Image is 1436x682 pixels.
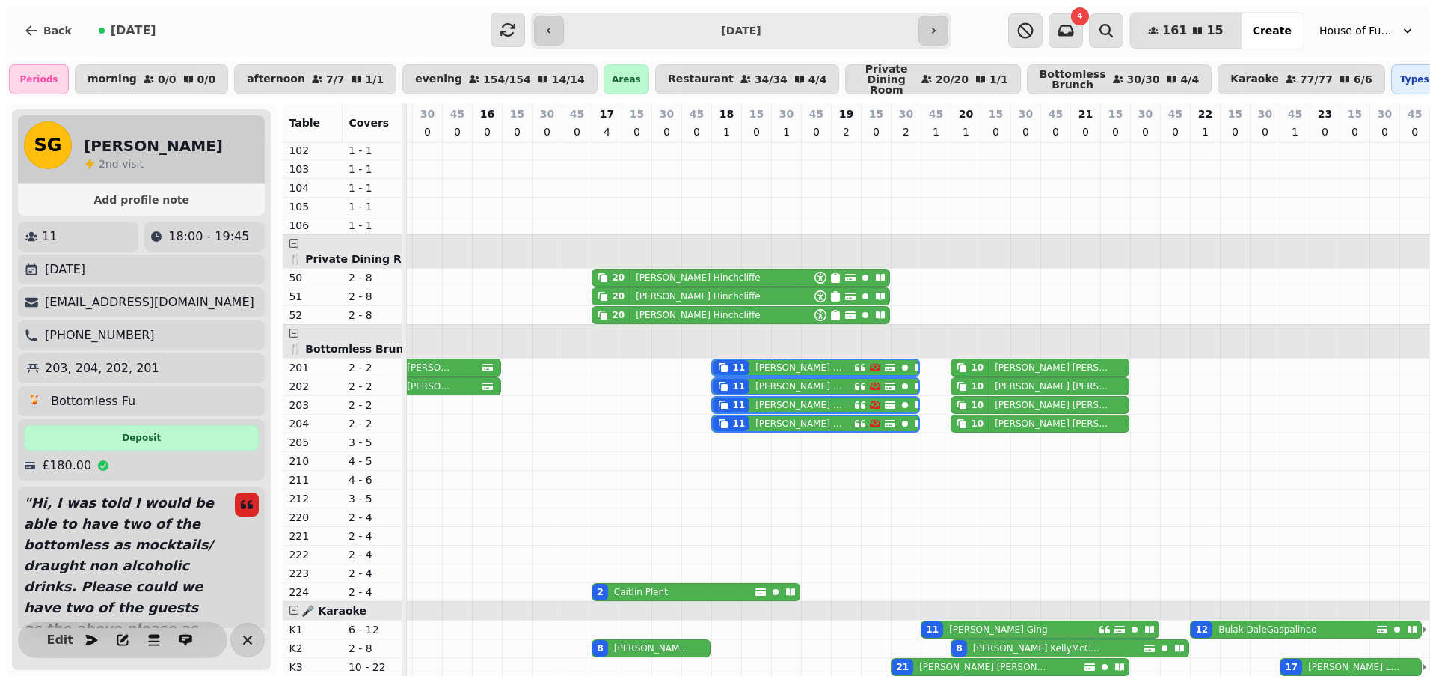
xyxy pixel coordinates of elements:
p: 203 [289,398,337,412]
p: 0 [1378,124,1390,139]
p: 45 [1288,106,1302,121]
p: Bottomless Brunch [1040,69,1106,90]
p: 30 / 30 [1127,74,1160,85]
p: 20 [959,106,973,121]
div: 2 [597,586,603,598]
div: 11 [732,380,745,392]
p: 2 - 2 [349,398,396,412]
p: 0 [541,124,553,139]
p: 17 [600,106,614,121]
p: Bulak DaleGaspalinao [1218,624,1316,636]
button: 16115 [1130,13,1242,49]
p: 20 / 20 [936,74,969,85]
div: 11 [926,624,939,636]
p: 45 [809,106,823,121]
p: 45 [690,106,704,121]
p: 21 [1078,106,1093,121]
p: 224 [289,585,337,600]
p: 2 - 2 [349,360,396,375]
p: 🍹 [27,392,42,410]
p: [PERSON_NAME] Ging [755,399,848,411]
span: [DATE] [111,25,156,37]
p: 105 [289,199,337,214]
p: 30 [540,106,554,121]
p: 103 [289,162,337,177]
div: 10 [971,418,984,430]
div: 17 [1285,661,1298,673]
p: 2 - 8 [349,270,396,285]
p: 15 [749,106,764,121]
p: 0 [421,124,433,139]
p: 18 [719,106,734,121]
div: 11 [732,418,745,430]
p: afternoon [247,73,305,85]
p: [EMAIL_ADDRESS][DOMAIN_NAME] [45,293,254,311]
div: 10 [971,362,984,374]
span: 15 [1206,25,1223,37]
p: [PERSON_NAME] Hinchcliffe [636,272,761,284]
button: Restaurant34/344/4 [655,64,839,94]
p: 21 [900,124,912,154]
p: 0 [750,124,762,139]
p: 0 [1169,124,1181,139]
p: 154 / 154 [483,74,531,85]
p: 45 [570,106,584,121]
p: 220 [289,510,337,525]
p: Karaoke [1230,73,1279,85]
p: 2 - 8 [349,641,396,656]
p: 2 - 2 [349,379,396,394]
p: 0 [989,124,1001,139]
span: 4 [1078,13,1083,20]
p: 11 [930,124,942,154]
div: 20 [612,309,625,321]
div: Periods [9,64,69,94]
p: 11 [720,124,732,154]
p: [PERSON_NAME] [PERSON_NAME] [995,418,1113,430]
p: 0 [1319,124,1331,139]
p: morning [88,73,137,85]
p: Bottomless Fu [51,392,135,410]
p: 4 - 6 [349,472,396,487]
p: 1 - 1 [349,143,396,158]
span: 161 [1162,25,1187,37]
p: 211 [289,472,337,487]
p: 2 - 4 [349,585,396,600]
p: 2 - 4 [349,510,396,525]
button: [DATE] [87,13,168,49]
button: morning0/00/0 [75,64,228,94]
p: 17 [1289,124,1301,154]
button: Karaoke77/776/6 [1218,64,1384,94]
button: House of Fu Manchester [1310,17,1424,44]
p: [PERSON_NAME] KellyMcCully [973,642,1102,654]
p: 17 [780,124,792,154]
p: 1 - 1 [349,162,396,177]
p: 2 - 2 [349,416,396,431]
p: 18:00 - 19:45 [168,228,249,246]
div: Deposit [24,425,259,451]
div: 10 [971,399,984,411]
p: 204 [289,416,337,431]
p: 1 - 1 [349,218,396,233]
p: 0 / 0 [158,74,177,85]
span: Back [43,25,72,36]
button: Back [12,13,84,49]
p: 212 [289,491,337,506]
div: 20 [612,290,625,302]
span: 2 [99,158,105,170]
span: 🍴 Bottomless Brunch [289,343,417,355]
p: [PERSON_NAME] [PERSON_NAME] [995,362,1113,374]
p: 106 [289,218,337,233]
p: 205 [289,435,337,450]
p: 0 [1259,124,1271,139]
p: 210 [289,454,337,469]
p: 0 [451,124,463,139]
p: [PERSON_NAME] [PERSON_NAME] [995,399,1113,411]
p: 30 [1378,106,1392,121]
p: 23 [1318,106,1332,121]
p: 30 [1138,106,1153,121]
p: 77 / 77 [1300,74,1333,85]
p: 0 / 0 [197,74,216,85]
p: K1 [289,622,337,637]
p: 22 [1198,106,1212,121]
p: 1 / 1 [989,74,1008,85]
